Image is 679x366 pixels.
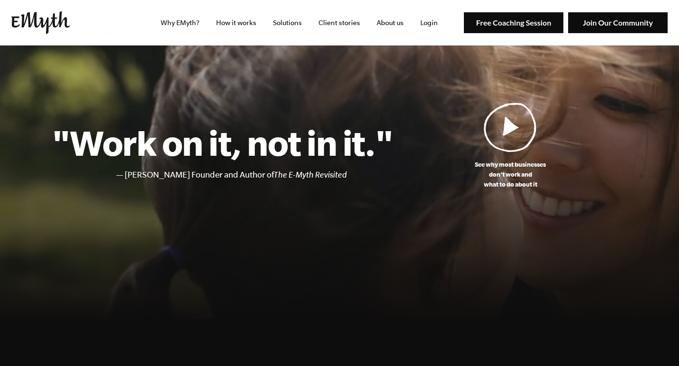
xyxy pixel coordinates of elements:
p: See why most businesses don't work and what to do about it [393,160,628,189]
img: Play Video [484,102,537,152]
a: See why most businessesdon't work andwhat to do about it [393,102,628,189]
img: EMyth [11,11,70,34]
img: Join Our Community [568,12,668,34]
i: The E-Myth Revisited [274,170,347,179]
h1: "Work on it, not in it." [52,122,393,163]
li: [PERSON_NAME] Founder and Author of [125,168,393,182]
img: Free Coaching Session [464,12,563,34]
